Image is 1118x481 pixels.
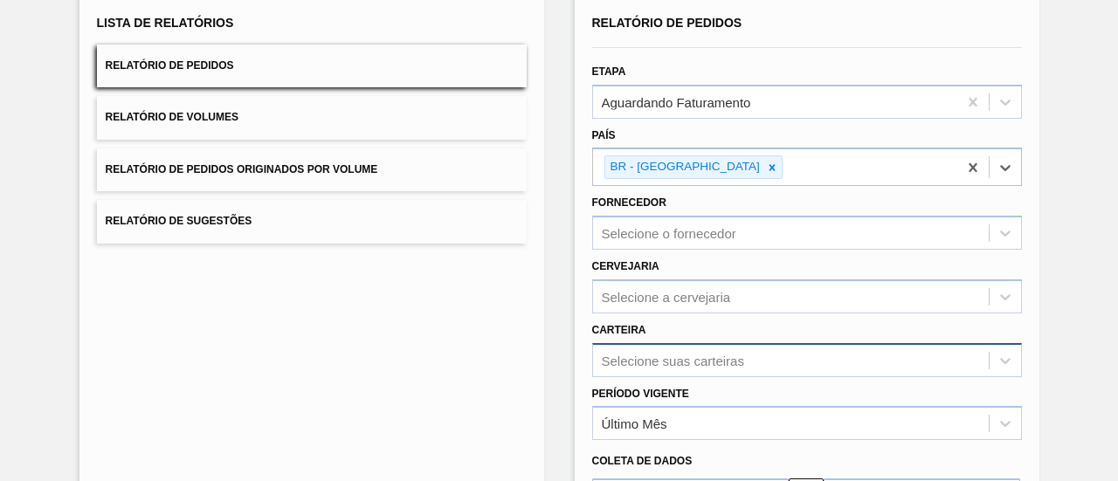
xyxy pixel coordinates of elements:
[611,160,760,173] font: BR - [GEOGRAPHIC_DATA]
[97,16,234,30] font: Lista de Relatórios
[602,416,667,431] font: Último Mês
[592,260,659,272] font: Cervejaria
[106,112,238,124] font: Relatório de Volumes
[97,200,527,243] button: Relatório de Sugestões
[592,129,616,141] font: País
[602,353,744,368] font: Selecione suas carteiras
[602,94,751,109] font: Aguardando Faturamento
[602,226,736,241] font: Selecione o fornecedor
[97,148,527,191] button: Relatório de Pedidos Originados por Volume
[97,96,527,139] button: Relatório de Volumes
[592,388,689,400] font: Período Vigente
[106,59,234,72] font: Relatório de Pedidos
[106,163,378,175] font: Relatório de Pedidos Originados por Volume
[592,324,646,336] font: Carteira
[592,16,742,30] font: Relatório de Pedidos
[592,65,626,78] font: Etapa
[106,216,252,228] font: Relatório de Sugestões
[592,196,666,209] font: Fornecedor
[97,45,527,87] button: Relatório de Pedidos
[592,455,693,467] font: Coleta de dados
[602,289,731,304] font: Selecione a cervejaria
